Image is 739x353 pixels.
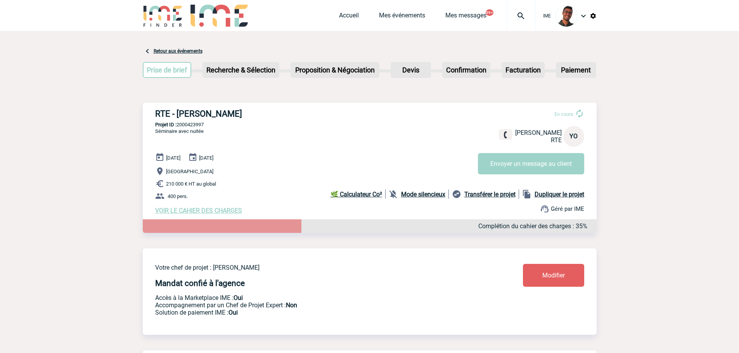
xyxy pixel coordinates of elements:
p: Paiement [557,63,595,77]
p: Confirmation [443,63,490,77]
span: En cours [554,111,573,117]
h4: Mandat confié à l'agence [155,279,245,288]
img: support.png [540,204,549,214]
button: 99+ [486,9,493,16]
span: RTE [551,136,562,144]
span: [DATE] [199,155,213,161]
b: Projet ID : [155,122,177,127]
img: file_copy-black-24dp.png [522,189,531,199]
a: Accueil [339,12,359,22]
p: Prise de brief [144,63,191,77]
b: Mode silencieux [401,191,445,198]
p: Accès à la Marketplace IME : [155,294,477,301]
span: IME [543,13,551,19]
p: Devis [391,63,430,77]
span: Séminaire avec nuitée [155,128,204,134]
b: Oui [234,294,243,301]
b: Transférer le projet [464,191,516,198]
p: Prestation payante [155,301,477,309]
a: VOIR LE CAHIER DES CHARGES [155,207,242,214]
b: 🌿 Calculateur Co² [331,191,382,198]
p: Votre chef de projet : [PERSON_NAME] [155,264,477,271]
a: Retour aux événements [154,48,202,54]
span: 210 000 € HT au global [166,181,216,187]
p: Conformité aux process achat client, Prise en charge de la facturation, Mutualisation de plusieur... [155,309,477,316]
p: Recherche & Sélection [203,63,279,77]
span: YO [569,133,578,140]
img: fixe.png [502,131,509,138]
span: 400 pers. [168,193,188,199]
a: Mes messages [445,12,486,22]
b: Oui [228,309,238,316]
span: [DATE] [166,155,180,161]
img: 124970-0.jpg [556,5,577,27]
span: [GEOGRAPHIC_DATA] [166,169,213,174]
p: 2000423997 [143,122,597,127]
b: Non [286,301,297,309]
span: Géré par IME [551,205,584,212]
a: Mes événements [379,12,425,22]
h3: RTE - [PERSON_NAME] [155,109,388,119]
p: Proposition & Négociation [291,63,379,77]
p: Facturation [502,63,544,77]
a: 🌿 Calculateur Co² [331,189,386,199]
span: [PERSON_NAME] [515,129,562,136]
img: IME-Finder [143,5,183,27]
button: Envoyer un message au client [478,153,584,174]
span: Modifier [542,272,565,279]
b: Dupliquer le projet [535,191,584,198]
